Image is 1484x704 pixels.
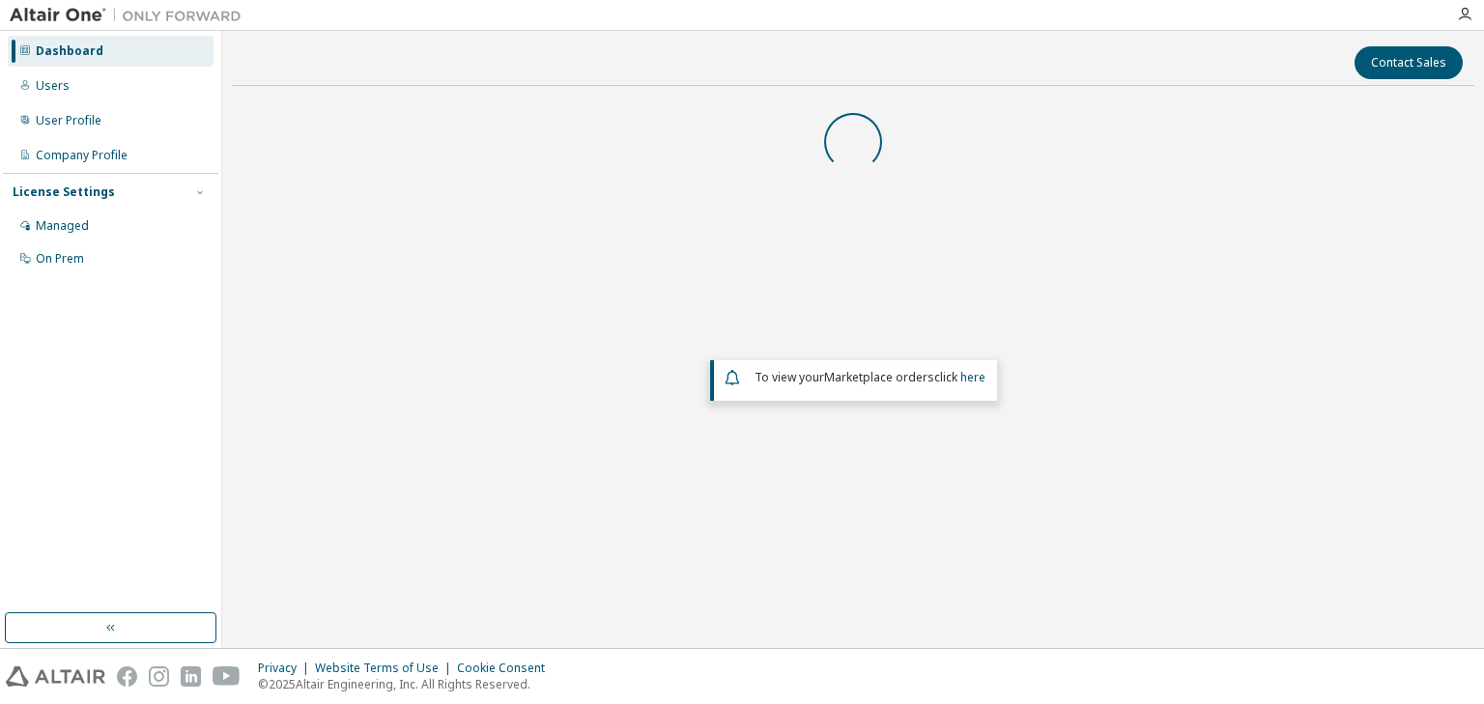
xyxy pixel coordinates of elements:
img: instagram.svg [149,666,169,687]
button: Contact Sales [1355,46,1463,79]
a: here [960,369,985,385]
div: License Settings [13,184,115,200]
div: Privacy [258,661,315,676]
img: youtube.svg [213,666,241,687]
p: © 2025 Altair Engineering, Inc. All Rights Reserved. [258,676,556,692]
div: Company Profile [36,148,128,163]
div: Managed [36,218,89,234]
div: Users [36,78,70,94]
img: facebook.svg [117,666,137,687]
div: On Prem [36,251,84,267]
div: Cookie Consent [457,661,556,676]
div: Dashboard [36,43,103,59]
div: Website Terms of Use [315,661,457,676]
em: Marketplace orders [824,369,934,385]
img: linkedin.svg [181,666,201,687]
img: Altair One [10,6,251,25]
div: User Profile [36,113,101,128]
span: To view your click [755,369,985,385]
img: altair_logo.svg [6,666,105,687]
